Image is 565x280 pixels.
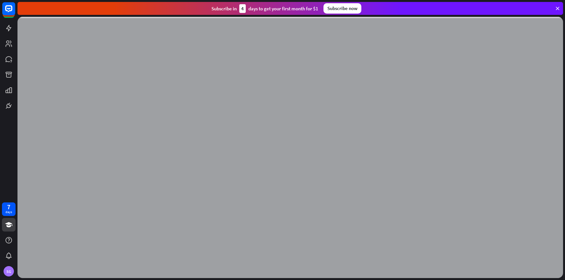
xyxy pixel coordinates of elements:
div: SG [4,266,14,276]
div: Subscribe in days to get your first month for $1 [211,4,318,13]
div: Subscribe now [323,3,361,14]
a: 7 days [2,202,16,216]
div: 7 [7,204,10,210]
div: days [6,210,12,214]
div: 4 [239,4,246,13]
